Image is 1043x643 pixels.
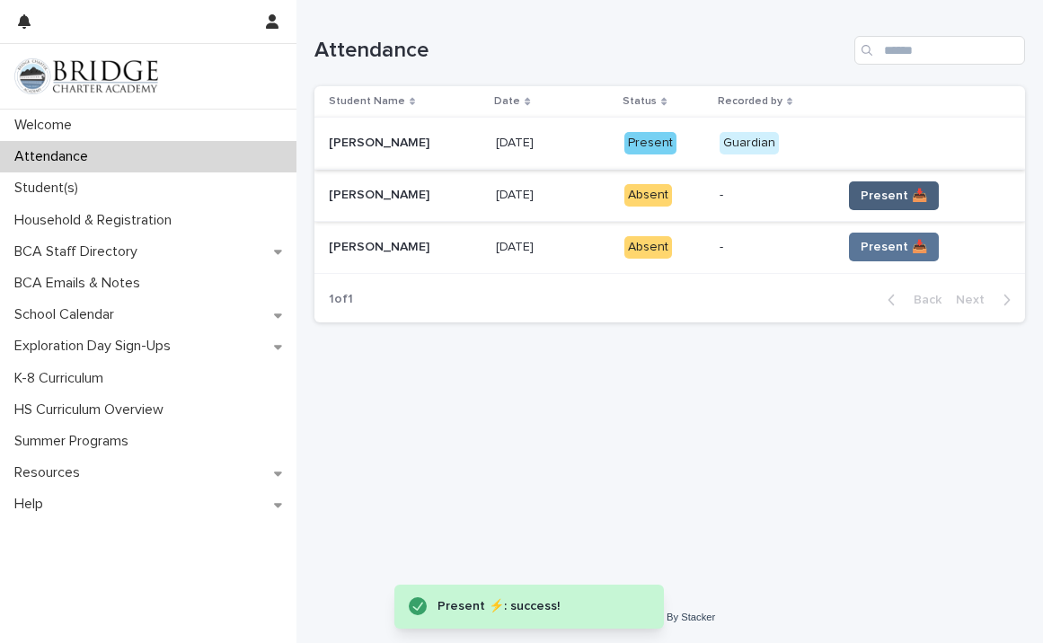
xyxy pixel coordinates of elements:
input: Search [854,36,1025,65]
p: BCA Staff Directory [7,243,152,260]
p: Student(s) [7,180,93,197]
p: Attendance [7,148,102,165]
p: Resources [7,464,94,481]
p: Exploration Day Sign-Ups [7,338,185,355]
h1: Attendance [314,38,847,64]
p: Welcome [7,117,86,134]
p: HS Curriculum Overview [7,401,178,418]
p: Help [7,496,57,513]
p: Summer Programs [7,433,143,450]
img: V1C1m3IdTEidaUdm9Hs0 [14,58,158,94]
p: Household & Registration [7,212,186,229]
p: K-8 Curriculum [7,370,118,387]
p: School Calendar [7,306,128,323]
p: BCA Emails & Notes [7,275,155,292]
div: Present ⚡: success! [438,595,628,618]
